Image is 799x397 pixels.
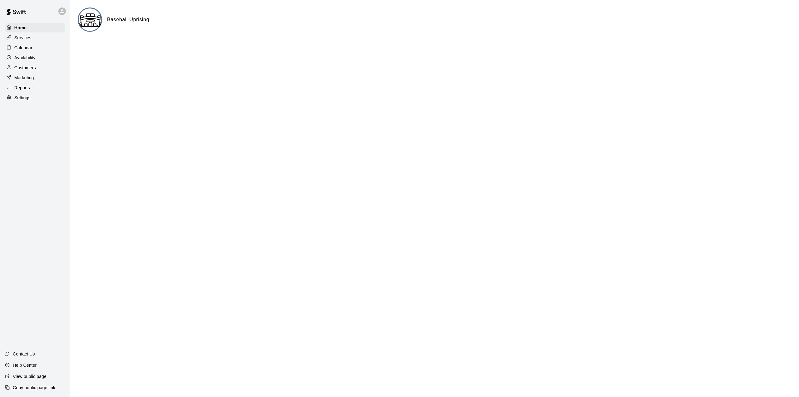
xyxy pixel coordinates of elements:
[5,53,65,62] a: Availability
[13,385,55,391] p: Copy public page link
[14,65,36,71] p: Customers
[5,23,65,32] a: Home
[14,75,34,81] p: Marketing
[14,35,32,41] p: Services
[5,33,65,42] a: Services
[5,63,65,72] a: Customers
[5,43,65,52] a: Calendar
[14,85,30,91] p: Reports
[107,16,149,24] h6: Baseball Uprising
[79,8,102,32] img: Baseball Uprising logo
[5,93,65,102] a: Settings
[14,45,32,51] p: Calendar
[14,55,36,61] p: Availability
[5,83,65,92] a: Reports
[13,373,47,380] p: View public page
[13,362,37,368] p: Help Center
[14,95,31,101] p: Settings
[13,351,35,357] p: Contact Us
[14,25,27,31] p: Home
[5,73,65,82] a: Marketing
